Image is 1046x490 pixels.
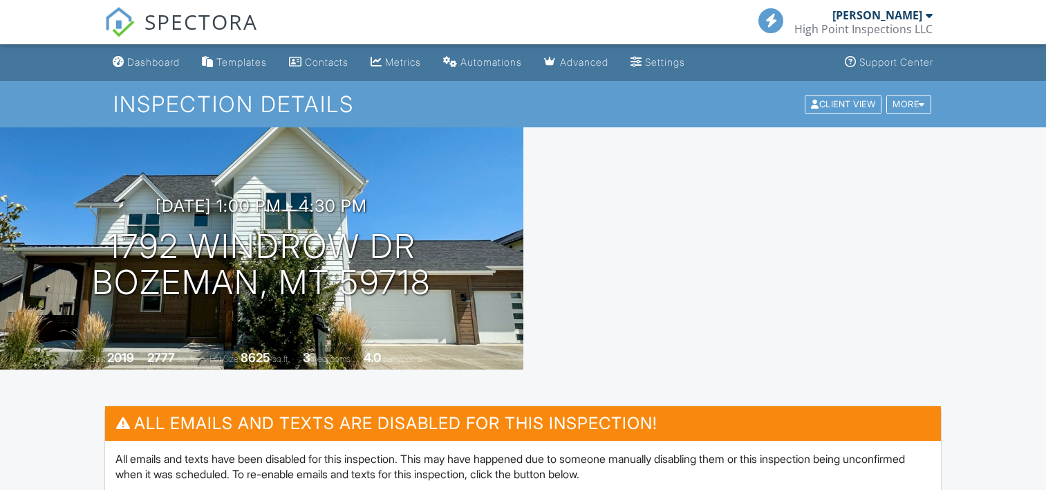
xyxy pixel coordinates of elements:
div: [PERSON_NAME] [832,8,922,22]
div: Templates [216,56,267,68]
a: Contacts [283,50,354,75]
a: Automations (Basic) [438,50,527,75]
div: Metrics [385,56,421,68]
div: High Point Inspections LLC [794,22,933,36]
div: Client View [805,95,881,114]
p: All emails and texts have been disabled for this inspection. This may have happened due to someon... [115,451,930,482]
h1: Inspection Details [113,92,933,116]
div: More [886,95,931,114]
img: The Best Home Inspection Software - Spectora [104,7,135,37]
span: sq.ft. [272,354,290,364]
h3: All emails and texts are disabled for this inspection! [105,406,940,440]
div: Contacts [305,56,348,68]
a: Support Center [839,50,939,75]
a: Advanced [539,50,614,75]
div: 3 [303,350,310,365]
span: bedrooms [312,354,351,364]
div: 4.0 [364,350,381,365]
div: Dashboard [127,56,180,68]
div: 2019 [107,350,134,365]
div: Advanced [560,56,608,68]
span: Lot Size [209,354,239,364]
a: Client View [803,98,885,109]
a: Metrics [365,50,427,75]
span: Built [90,354,105,364]
a: Dashboard [107,50,185,75]
h1: 1792 Windrow Dr Bozeman, MT 59718 [92,228,431,302]
div: Settings [645,56,685,68]
span: bathrooms [383,354,422,364]
a: Settings [625,50,691,75]
div: 2777 [147,350,175,365]
span: SPECTORA [144,7,258,36]
h3: [DATE] 1:00 pm - 4:30 pm [156,197,367,215]
div: Automations [460,56,522,68]
a: Templates [196,50,272,75]
div: 8625 [241,350,270,365]
div: Support Center [859,56,933,68]
a: SPECTORA [104,19,258,48]
span: sq. ft. [177,354,196,364]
